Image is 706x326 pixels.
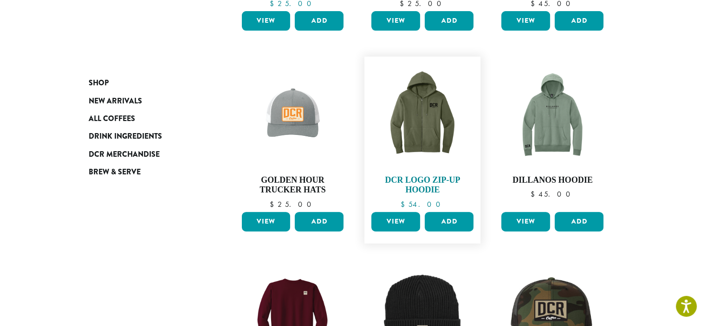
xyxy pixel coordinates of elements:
[89,110,200,128] a: All Coffees
[270,199,278,209] span: $
[369,61,476,208] a: DCR Logo Zip-Up Hoodie $54.00
[89,131,162,142] span: Drink Ingredients
[89,128,200,145] a: Drink Ingredients
[239,61,346,168] img: DCR-SS-Golden-Hour-Trucker-Hat-Marigold-Patch-1200x1200-Web-e1744312436823.png
[499,61,606,208] a: Dillanos Hoodie $45.00
[89,146,200,163] a: DCR Merchandise
[89,166,141,178] span: Brew & Serve
[499,61,606,168] img: DCR-Dillanos-Hoodie-Laurel-Green.png
[89,149,160,160] span: DCR Merchandise
[501,11,550,31] a: View
[425,212,473,231] button: Add
[531,189,538,199] span: $
[242,11,291,31] a: View
[555,212,603,231] button: Add
[369,61,476,168] img: DCR-Dillanos-Zip-Up-Hoodie-Military-Green.png
[240,61,346,208] a: Golden Hour Trucker Hats $25.00
[501,212,550,231] a: View
[89,74,200,92] a: Shop
[240,175,346,195] h4: Golden Hour Trucker Hats
[89,113,135,125] span: All Coffees
[89,96,142,107] span: New Arrivals
[270,199,316,209] bdi: 25.00
[89,163,200,181] a: Brew & Serve
[555,11,603,31] button: Add
[242,212,291,231] a: View
[89,77,109,89] span: Shop
[89,92,200,109] a: New Arrivals
[401,199,408,209] span: $
[371,11,420,31] a: View
[371,212,420,231] a: View
[295,11,343,31] button: Add
[531,189,575,199] bdi: 45.00
[499,175,606,185] h4: Dillanos Hoodie
[369,175,476,195] h4: DCR Logo Zip-Up Hoodie
[425,11,473,31] button: Add
[401,199,445,209] bdi: 54.00
[295,212,343,231] button: Add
